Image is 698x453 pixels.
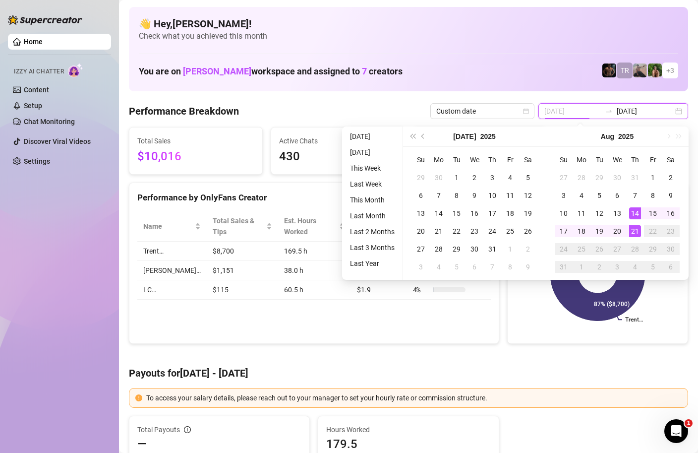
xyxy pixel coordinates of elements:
div: 13 [415,207,427,219]
th: Tu [448,151,465,169]
td: 2025-09-03 [608,258,626,276]
td: 2025-08-10 [555,204,573,222]
td: 2025-07-16 [465,204,483,222]
td: 2025-08-04 [573,187,590,204]
span: Hours Worked [326,424,490,435]
div: 18 [504,207,516,219]
td: 2025-07-26 [519,222,537,240]
th: Th [483,151,501,169]
td: 2025-08-19 [590,222,608,240]
div: 4 [629,261,641,273]
td: 2025-08-11 [573,204,590,222]
div: 3 [558,190,570,201]
div: 4 [504,172,516,184]
td: 2025-08-30 [662,240,680,258]
td: 2025-07-15 [448,204,465,222]
td: 2025-08-06 [465,258,483,276]
div: 31 [629,172,641,184]
div: 20 [611,225,623,237]
td: $1.9 [351,280,407,300]
span: Total Sales & Tips [213,215,264,237]
div: 10 [486,190,498,201]
td: 2025-08-25 [573,240,590,258]
td: 2025-08-28 [626,240,644,258]
h4: 👋 Hey, [PERSON_NAME] ! [139,17,678,31]
div: 11 [576,207,587,219]
td: 2025-08-26 [590,240,608,258]
button: Previous month (PageUp) [418,127,429,146]
div: 14 [629,207,641,219]
span: Name [143,221,193,232]
td: 2025-07-11 [501,187,519,204]
td: 2025-08-14 [626,204,644,222]
div: 2 [522,243,534,255]
div: 7 [486,261,498,273]
td: 2025-08-01 [501,240,519,258]
th: Mo [573,151,590,169]
td: 2025-08-15 [644,204,662,222]
li: Last Month [346,210,399,222]
div: 30 [611,172,623,184]
td: 2025-07-05 [519,169,537,187]
div: 6 [468,261,480,273]
div: 26 [522,225,534,237]
input: Start date [544,106,601,117]
span: [PERSON_NAME] [183,66,251,76]
div: 22 [647,225,659,237]
button: Choose a year [480,127,496,146]
td: Trent… [137,242,207,261]
li: This Week [346,162,399,174]
div: 6 [415,190,427,201]
div: 1 [504,243,516,255]
div: 11 [504,190,516,201]
th: Th [626,151,644,169]
div: 1 [576,261,587,273]
div: 8 [647,190,659,201]
div: 3 [611,261,623,273]
div: 1 [451,172,463,184]
div: 9 [665,190,677,201]
div: To access your salary details, please reach out to your manager to set your hourly rate or commis... [146,392,682,403]
div: 24 [486,225,498,237]
div: 16 [665,207,677,219]
td: 2025-07-04 [501,169,519,187]
th: Mo [430,151,448,169]
span: info-circle [184,426,191,433]
div: 8 [504,261,516,273]
td: 2025-09-05 [644,258,662,276]
span: calendar [523,108,529,114]
td: 2025-08-05 [590,187,608,204]
div: 23 [665,225,677,237]
td: 2025-07-31 [483,240,501,258]
td: [PERSON_NAME]… [137,261,207,280]
td: 2025-07-29 [590,169,608,187]
td: 2025-08-16 [662,204,680,222]
button: Last year (Control + left) [407,127,418,146]
div: 27 [558,172,570,184]
span: 430 [279,147,396,166]
img: AI Chatter [68,63,83,77]
img: logo-BBDzfeDw.svg [8,15,82,25]
td: 2025-08-03 [555,187,573,204]
span: Total Sales [137,135,254,146]
span: Custom date [436,104,528,119]
th: Tu [590,151,608,169]
span: 4 % [413,284,429,295]
td: 2025-07-28 [573,169,590,187]
td: 2025-07-28 [430,240,448,258]
div: 2 [665,172,677,184]
td: 2025-07-25 [501,222,519,240]
th: Su [412,151,430,169]
li: Last Week [346,178,399,190]
a: Content [24,86,49,94]
div: 25 [576,243,587,255]
td: 2025-07-23 [465,222,483,240]
span: Izzy AI Chatter [14,67,64,76]
td: 2025-07-08 [448,187,465,204]
div: 2 [468,172,480,184]
td: 2025-08-08 [501,258,519,276]
div: 22 [451,225,463,237]
th: Su [555,151,573,169]
span: Active Chats [279,135,396,146]
div: 9 [468,190,480,201]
